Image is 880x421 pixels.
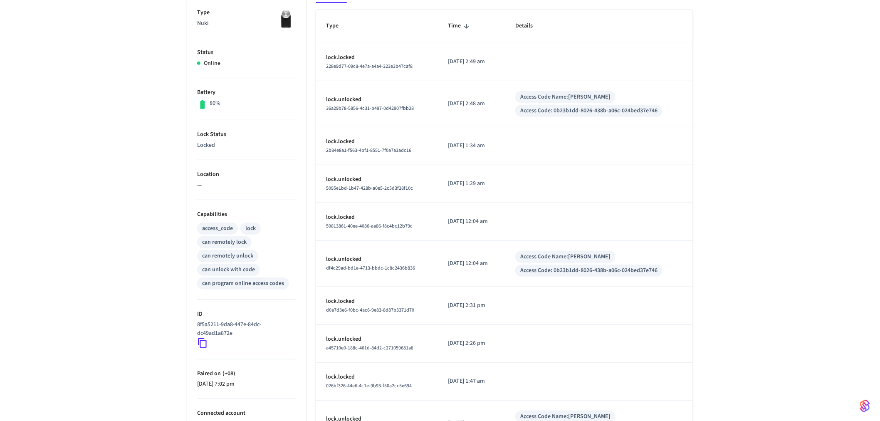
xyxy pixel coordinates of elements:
div: can remotely unlock [202,252,253,260]
span: 36a29b78-5856-4c31-b497-0d42907fbb28 [326,105,414,112]
p: 8f5a5211-9da8-447e-84dc-dc49ad1a872e [197,320,293,338]
p: ID [197,310,296,319]
div: lock [245,224,256,233]
p: [DATE] 2:26 pm [448,339,495,348]
div: Access Code Name: [PERSON_NAME] [520,93,611,102]
p: lock.locked [326,373,428,381]
p: lock.unlocked [326,175,428,184]
div: access_code [202,224,233,233]
span: 2b84e8a1-f563-4bf1-8551-7f0a7a3adc16 [326,147,411,154]
span: 228e9d77-09c8-4e7a-a4a4-323e3b47caf8 [326,63,413,70]
p: Nuki [197,19,296,28]
p: Battery [197,88,296,97]
p: Online [204,59,220,68]
p: lock.unlocked [326,95,428,104]
span: ( +08 ) [221,369,235,378]
p: Capabilities [197,210,296,219]
span: 50813861-40ee-4086-aa86-f8c4bc12b79c [326,223,413,230]
div: Access Code Name: [PERSON_NAME] [520,253,611,261]
p: lock.unlocked [326,335,428,344]
p: [DATE] 7:02 pm [197,380,296,389]
p: 86% [210,99,220,108]
div: can program online access codes [202,279,284,288]
span: 5095e1bd-1b47-428b-a0e5-2c5d3f28f10c [326,185,413,192]
div: Access Code: 0b23b1dd-8026-438b-a06c-024bed37e746 [520,106,658,115]
p: lock.locked [326,213,428,222]
p: [DATE] 2:49 am [448,57,495,66]
p: Type [197,8,296,17]
div: Access Code: 0b23b1dd-8026-438b-a06c-024bed37e746 [520,266,658,275]
p: [DATE] 1:47 am [448,377,495,386]
p: Connected account [197,409,296,418]
span: Time [448,20,472,32]
p: [DATE] 2:31 pm [448,301,495,310]
span: a45710e0-188c-461d-84d2-c271059681a8 [326,344,413,352]
p: Status [197,48,296,57]
p: [DATE] 12:04 am [448,259,495,268]
div: can remotely lock [202,238,247,247]
p: [DATE] 2:48 am [448,99,495,108]
img: Nuki Smart Lock 3.0 Pro Black, Front [275,8,296,29]
span: 026bf326-44e6-4c1e-9b93-f50a2cc5e694 [326,382,412,389]
p: Paired on [197,369,296,378]
img: SeamLogoGradient.69752ec5.svg [860,399,870,413]
p: — [197,181,296,190]
span: Details [515,20,544,32]
div: can unlock with code [202,265,255,274]
span: Type [326,20,349,32]
p: Lock Status [197,130,296,139]
p: lock.locked [326,53,428,62]
p: lock.unlocked [326,255,428,264]
p: Locked [197,141,296,150]
span: df4c29ad-bd1e-4713-bbdc-1c8c2436b836 [326,265,415,272]
span: d0a7d3e6-f0bc-4ac6-9e83-8d87b3371d70 [326,307,414,314]
p: lock.locked [326,297,428,306]
p: Location [197,170,296,179]
p: [DATE] 12:04 am [448,217,495,226]
p: [DATE] 1:34 am [448,141,495,150]
p: [DATE] 1:29 am [448,179,495,188]
div: Access Code Name: [PERSON_NAME] [520,412,611,421]
p: lock.locked [326,137,428,146]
